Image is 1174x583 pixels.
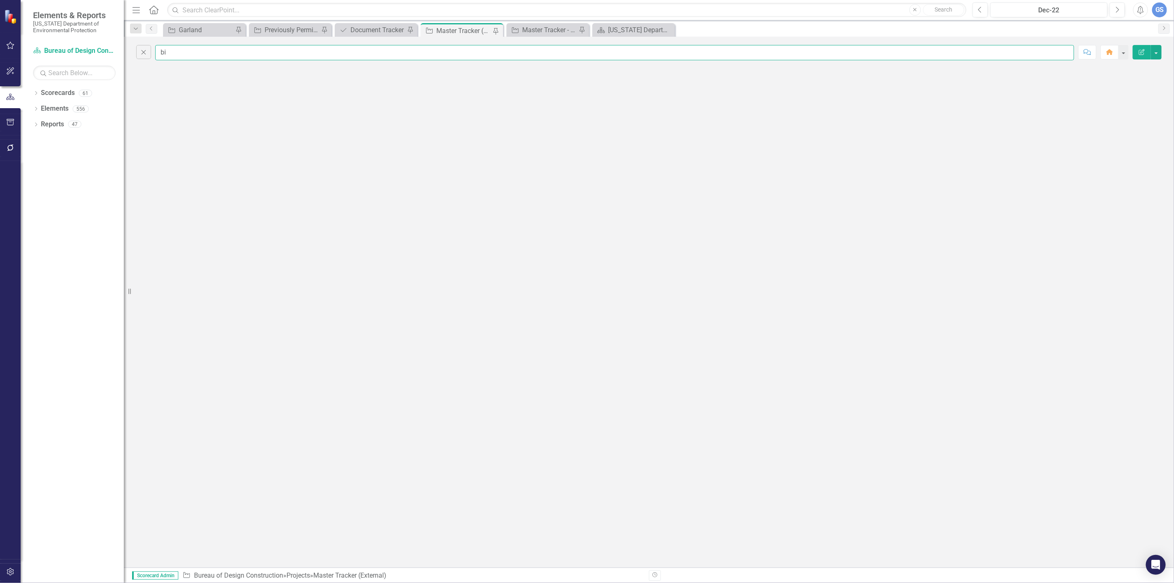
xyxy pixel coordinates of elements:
a: Previously Permitted Tracker [251,25,319,35]
a: Scorecards [41,88,75,98]
div: 61 [79,90,92,97]
a: Garland [165,25,233,35]
a: Projects [286,571,310,579]
span: Search [935,6,952,13]
a: Master Tracker - Current User [509,25,577,35]
div: » » [182,571,643,581]
div: Master Tracker - Current User [522,25,577,35]
a: Elements [41,104,69,114]
button: Search [923,4,964,16]
a: Bureau of Design Construction [33,46,116,56]
span: Elements & Reports [33,10,116,20]
div: 47 [68,121,81,128]
div: Previously Permitted Tracker [265,25,319,35]
a: Document Tracker [337,25,405,35]
input: Search Below... [33,66,116,80]
div: Garland [179,25,233,35]
small: [US_STATE] Department of Environmental Protection [33,20,116,34]
div: Master Tracker (External) [436,26,491,36]
button: GS [1152,2,1167,17]
input: Search ClearPoint... [167,3,966,17]
a: Bureau of Design Construction [194,571,283,579]
div: Document Tracker [350,25,405,35]
span: Scorecard Admin [132,571,178,580]
input: Find in Master Tracker (External)... [155,45,1074,60]
div: [US_STATE] Department of Environmental Protection [608,25,673,35]
div: Master Tracker (External) [313,571,386,579]
button: Dec-22 [990,2,1108,17]
div: Open Intercom Messenger [1146,555,1166,575]
a: Reports [41,120,64,129]
a: [US_STATE] Department of Environmental Protection [594,25,673,35]
div: 556 [73,105,89,112]
img: ClearPoint Strategy [4,9,19,24]
div: Dec-22 [993,5,1105,15]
